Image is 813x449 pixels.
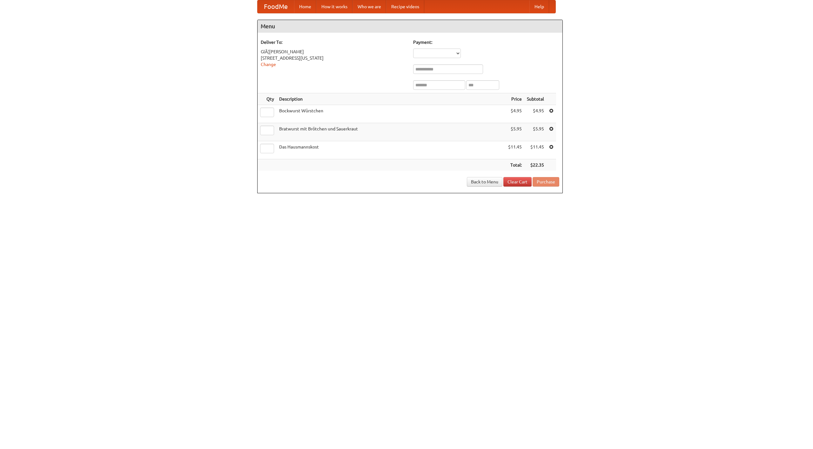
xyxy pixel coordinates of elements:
[506,93,524,105] th: Price
[506,105,524,123] td: $4.95
[258,93,277,105] th: Qty
[258,20,562,33] h4: Menu
[277,123,506,141] td: Bratwurst mit Brötchen und Sauerkraut
[386,0,424,13] a: Recipe videos
[467,177,502,187] a: Back to Menu
[524,93,547,105] th: Subtotal
[524,159,547,171] th: $22.35
[353,0,386,13] a: Who we are
[506,159,524,171] th: Total:
[258,0,294,13] a: FoodMe
[506,141,524,159] td: $11.45
[316,0,353,13] a: How it works
[506,123,524,141] td: $5.95
[503,177,532,187] a: Clear Cart
[533,177,559,187] button: Purchase
[277,93,506,105] th: Description
[529,0,549,13] a: Help
[294,0,316,13] a: Home
[277,141,506,159] td: Das Hausmannskost
[261,39,407,45] h5: Deliver To:
[261,62,276,67] a: Change
[524,141,547,159] td: $11.45
[524,123,547,141] td: $5.95
[261,49,407,55] div: GlÃ¦[PERSON_NAME]
[524,105,547,123] td: $4.95
[413,39,559,45] h5: Payment:
[277,105,506,123] td: Bockwurst Würstchen
[261,55,407,61] div: [STREET_ADDRESS][US_STATE]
